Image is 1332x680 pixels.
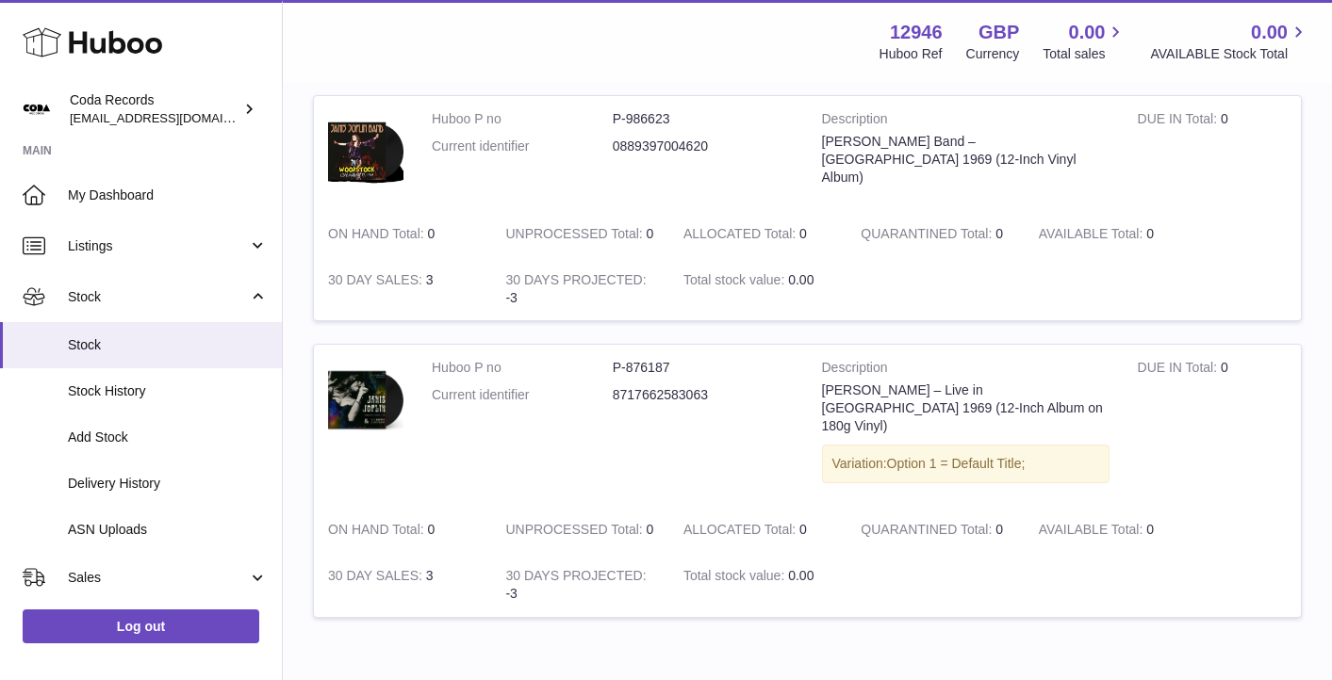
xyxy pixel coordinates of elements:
[1150,45,1309,63] span: AVAILABLE Stock Total
[822,359,1110,381] strong: Description
[1025,507,1202,553] td: 0
[1025,211,1202,257] td: 0
[491,553,668,617] td: -3
[23,609,259,643] a: Log out
[314,507,491,553] td: 0
[68,569,248,587] span: Sales
[328,359,403,441] img: product image
[328,272,426,292] strong: 30 DAY SALES
[68,288,248,306] span: Stock
[314,553,491,617] td: 3
[683,272,788,292] strong: Total stock value
[613,138,794,155] dd: 0889397004620
[68,429,268,446] span: Add Stock
[68,521,268,539] span: ASN Uploads
[328,226,428,246] strong: ON HAND Total
[491,257,668,321] td: -3
[1043,20,1126,63] a: 0.00 Total sales
[683,226,799,246] strong: ALLOCATED Total
[1251,20,1288,45] span: 0.00
[613,110,794,128] dd: P-986623
[683,568,788,588] strong: Total stock value
[432,138,613,155] dt: Current identifier
[966,45,1020,63] div: Currency
[1069,20,1106,45] span: 0.00
[995,522,1003,537] span: 0
[822,133,1110,186] div: [PERSON_NAME] Band – [GEOGRAPHIC_DATA] 1969 (12-Inch Vinyl Album)
[328,568,426,588] strong: 30 DAY SALES
[887,456,1026,471] span: Option 1 = Default Title;
[669,211,847,257] td: 0
[995,226,1003,241] span: 0
[890,20,943,45] strong: 12946
[68,237,248,255] span: Listings
[822,381,1110,435] div: [PERSON_NAME] – Live in [GEOGRAPHIC_DATA] 1969 (12-Inch Album on 180g Vinyl)
[669,507,847,553] td: 0
[1138,360,1221,380] strong: DUE IN Total
[683,522,799,542] strong: ALLOCATED Total
[1124,345,1301,506] td: 0
[505,226,646,246] strong: UNPROCESSED Total
[491,507,668,553] td: 0
[432,110,613,128] dt: Huboo P no
[505,568,646,588] strong: 30 DAYS PROJECTED
[788,568,814,583] span: 0.00
[978,20,1019,45] strong: GBP
[788,272,814,287] span: 0.00
[1138,111,1221,131] strong: DUE IN Total
[861,226,995,246] strong: QUARANTINED Total
[1150,20,1309,63] a: 0.00 AVAILABLE Stock Total
[1039,522,1146,542] strong: AVAILABLE Total
[505,522,646,542] strong: UNPROCESSED Total
[613,386,794,404] dd: 8717662583063
[328,522,428,542] strong: ON HAND Total
[822,445,1110,483] div: Variation:
[328,110,403,192] img: product image
[70,91,239,127] div: Coda Records
[432,359,613,377] dt: Huboo P no
[68,382,268,400] span: Stock History
[861,522,995,542] strong: QUARANTINED Total
[432,386,613,404] dt: Current identifier
[68,186,268,204] span: My Dashboard
[1124,96,1301,211] td: 0
[68,336,268,354] span: Stock
[880,45,943,63] div: Huboo Ref
[23,95,51,123] img: haz@pcatmedia.com
[613,359,794,377] dd: P-876187
[68,475,268,493] span: Delivery History
[314,211,491,257] td: 0
[314,257,491,321] td: 3
[505,272,646,292] strong: 30 DAYS PROJECTED
[70,110,277,125] span: [EMAIL_ADDRESS][DOMAIN_NAME]
[1043,45,1126,63] span: Total sales
[822,110,1110,133] strong: Description
[1039,226,1146,246] strong: AVAILABLE Total
[491,211,668,257] td: 0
